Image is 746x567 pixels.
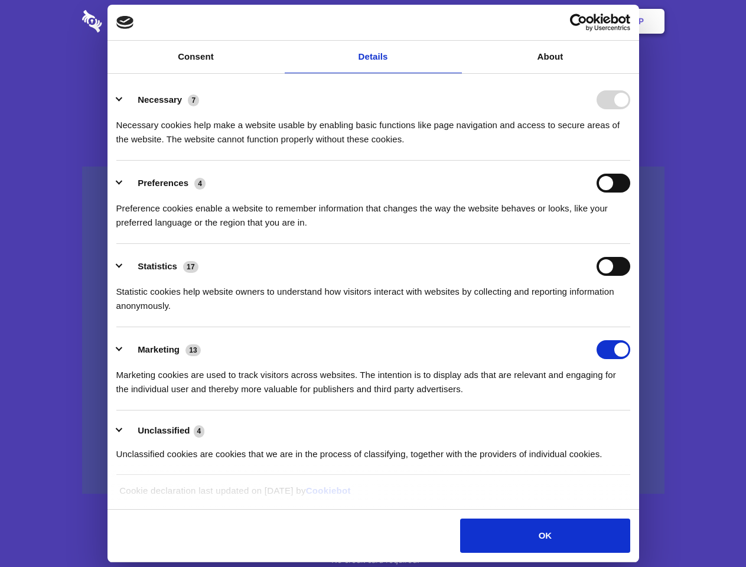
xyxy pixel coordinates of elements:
span: 7 [188,94,199,106]
button: Preferences (4) [116,174,213,193]
button: Marketing (13) [116,340,209,359]
a: Pricing [347,3,398,40]
h4: Auto-redaction of sensitive data, encrypted data sharing and self-destructing private chats. Shar... [82,107,664,146]
div: Marketing cookies are used to track visitors across websites. The intention is to display ads tha... [116,359,630,396]
button: OK [460,519,630,553]
a: Login [536,3,587,40]
div: Preference cookies enable a website to remember information that changes the way the website beha... [116,193,630,230]
label: Marketing [138,344,180,354]
label: Statistics [138,261,177,271]
h1: Eliminate Slack Data Loss. [82,53,664,96]
img: logo-wordmark-white-trans-d4663122ce5f474addd5e946df7df03e33cb6a1c49d2221995e7729f52c070b2.svg [82,10,183,32]
a: About [462,41,639,73]
button: Necessary (7) [116,90,207,109]
label: Preferences [138,178,188,188]
button: Unclassified (4) [116,423,212,438]
a: Usercentrics Cookiebot - opens in a new window [527,14,630,31]
div: Statistic cookies help website owners to understand how visitors interact with websites by collec... [116,276,630,313]
a: Details [285,41,462,73]
label: Necessary [138,94,182,105]
a: Contact [479,3,533,40]
a: Wistia video thumbnail [82,167,664,494]
div: Necessary cookies help make a website usable by enabling basic functions like page navigation and... [116,109,630,146]
iframe: Drift Widget Chat Controller [687,508,732,553]
span: 17 [183,261,198,273]
span: 4 [194,178,206,190]
a: Consent [107,41,285,73]
button: Statistics (17) [116,257,206,276]
span: 4 [194,425,205,437]
span: 13 [185,344,201,356]
img: logo [116,16,134,29]
div: Unclassified cookies are cookies that we are in the process of classifying, together with the pro... [116,438,630,461]
a: Cookiebot [306,485,351,496]
div: Cookie declaration last updated on [DATE] by [110,484,636,507]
